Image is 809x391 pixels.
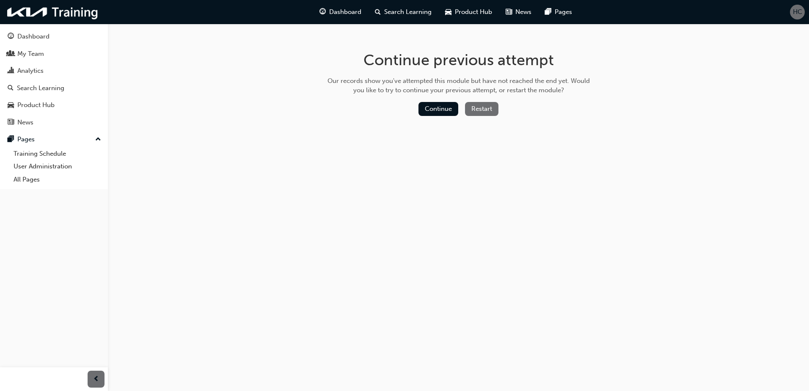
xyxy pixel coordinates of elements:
span: guage-icon [8,33,14,41]
span: News [515,7,531,17]
div: Search Learning [17,83,64,93]
button: Pages [3,132,105,147]
a: My Team [3,46,105,62]
span: HC [793,7,802,17]
span: pages-icon [545,7,551,17]
button: DashboardMy TeamAnalyticsSearch LearningProduct HubNews [3,27,105,132]
span: chart-icon [8,67,14,75]
a: User Administration [10,160,105,173]
a: Search Learning [3,80,105,96]
span: pages-icon [8,136,14,143]
span: search-icon [8,85,14,92]
img: kia-training [4,3,102,21]
span: guage-icon [319,7,326,17]
span: prev-icon [93,374,99,385]
span: car-icon [445,7,451,17]
button: Continue [418,102,458,116]
div: Product Hub [17,100,55,110]
div: Pages [17,135,35,144]
a: Analytics [3,63,105,79]
div: Dashboard [17,32,50,41]
span: news-icon [506,7,512,17]
span: Product Hub [455,7,492,17]
div: Our records show you've attempted this module but have not reached the end yet. Would you like to... [325,76,593,95]
span: search-icon [375,7,381,17]
button: HC [790,5,805,19]
a: News [3,115,105,130]
a: search-iconSearch Learning [368,3,438,21]
span: car-icon [8,102,14,109]
div: News [17,118,33,127]
span: Search Learning [384,7,432,17]
a: car-iconProduct Hub [438,3,499,21]
span: people-icon [8,50,14,58]
span: Pages [555,7,572,17]
a: Dashboard [3,29,105,44]
span: Dashboard [329,7,361,17]
a: All Pages [10,173,105,186]
button: Restart [465,102,498,116]
a: Training Schedule [10,147,105,160]
a: news-iconNews [499,3,538,21]
div: My Team [17,49,44,59]
span: news-icon [8,119,14,127]
div: Analytics [17,66,44,76]
a: pages-iconPages [538,3,579,21]
a: guage-iconDashboard [313,3,368,21]
a: Product Hub [3,97,105,113]
span: up-icon [95,134,101,145]
h1: Continue previous attempt [325,51,593,69]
